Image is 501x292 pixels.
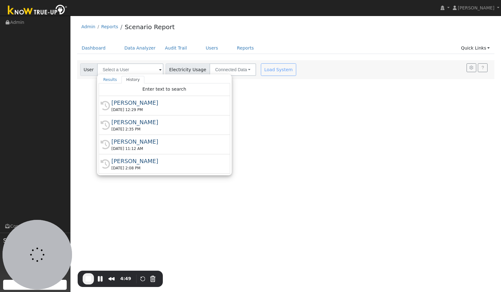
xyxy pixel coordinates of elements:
span: User [80,63,97,76]
a: Data Analyzer [120,42,160,54]
div: [DATE] 2:08 PM [111,165,223,171]
img: Know True-Up [5,3,70,18]
i: History [101,140,110,149]
button: Connected Data [209,63,256,76]
a: Reports [232,42,259,54]
i: History [101,120,110,130]
div: [DATE] 2:35 PM [111,126,223,132]
div: [DATE] 11:12 AM [111,146,223,151]
a: History [121,76,144,83]
input: Select a User [97,63,163,76]
div: [PERSON_NAME] [111,118,223,126]
a: Dashboard [77,42,111,54]
span: Electricity Usage [166,63,210,76]
a: Results [99,76,122,83]
button: Settings [467,63,476,72]
div: [DATE] 12:29 PM [111,107,223,113]
a: Scenario Report [125,23,175,31]
span: Enter text to search [142,87,186,92]
div: [PERSON_NAME] [111,157,223,165]
a: Users [201,42,223,54]
div: [PERSON_NAME] [111,98,223,107]
a: Audit Trail [160,42,192,54]
a: Admin [81,24,96,29]
i: History [101,101,110,110]
a: Help Link [478,63,488,72]
span: [PERSON_NAME] [458,5,494,10]
a: Quick Links [456,42,494,54]
div: [PERSON_NAME] [111,137,223,146]
a: Reports [101,24,118,29]
i: History [101,159,110,169]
